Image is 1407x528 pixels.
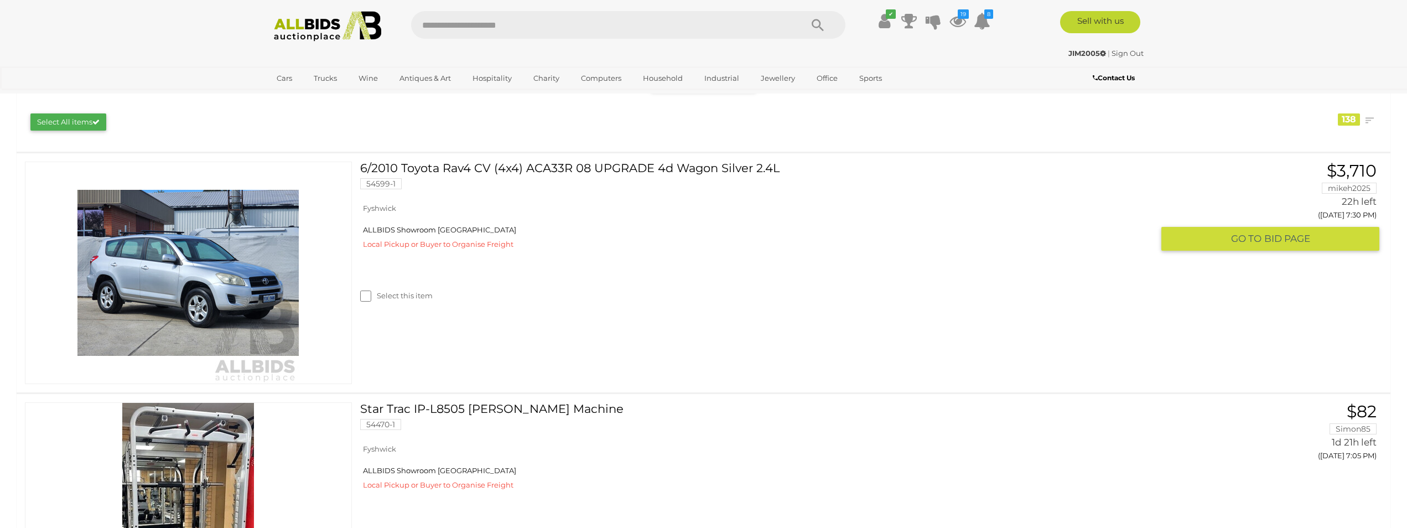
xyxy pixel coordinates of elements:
[268,11,388,42] img: Allbids.com.au
[307,69,344,87] a: Trucks
[1093,72,1138,84] a: Contact Us
[949,11,966,31] a: 19
[1231,232,1264,245] span: GO TO
[1108,49,1110,58] span: |
[360,291,433,301] label: Select this item
[1327,161,1377,181] span: $3,710
[526,69,567,87] a: Charity
[465,69,519,87] a: Hospitality
[886,9,896,19] i: ✔
[1170,162,1379,252] a: $3,710 mikeh2025 22h left ([DATE] 7:30 PM) GO TOBID PAGE
[368,402,1153,438] a: Star Trac IP-L8505 [PERSON_NAME] Machine 54470-1
[790,11,845,39] button: Search
[1093,74,1135,82] b: Contact Us
[1060,11,1140,33] a: Sell with us
[574,69,629,87] a: Computers
[636,69,690,87] a: Household
[1170,402,1379,467] a: $82 Simon85 1d 21h left ([DATE] 7:05 PM)
[1264,232,1310,245] span: BID PAGE
[1068,49,1108,58] a: JIM2005
[809,69,845,87] a: Office
[1068,49,1106,58] strong: JIM2005
[1112,49,1144,58] a: Sign Out
[392,69,458,87] a: Antiques & Art
[1338,113,1360,126] div: 138
[984,9,993,19] i: 8
[269,87,362,106] a: [GEOGRAPHIC_DATA]
[974,11,990,31] a: 8
[368,162,1153,198] a: 6/2010 Toyota Rav4 CV (4x4) ACA33R 08 UPGRADE 4d Wagon Silver 2.4L 54599-1
[754,69,802,87] a: Jewellery
[351,69,385,87] a: Wine
[1347,401,1377,422] span: $82
[852,69,889,87] a: Sports
[876,11,893,31] a: ✔
[30,113,106,131] button: Select All items
[1161,227,1379,251] button: GO TOBID PAGE
[958,9,969,19] i: 19
[269,69,299,87] a: Cars
[697,69,746,87] a: Industrial
[77,162,299,384] img: 54599-1a_ex.jpg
